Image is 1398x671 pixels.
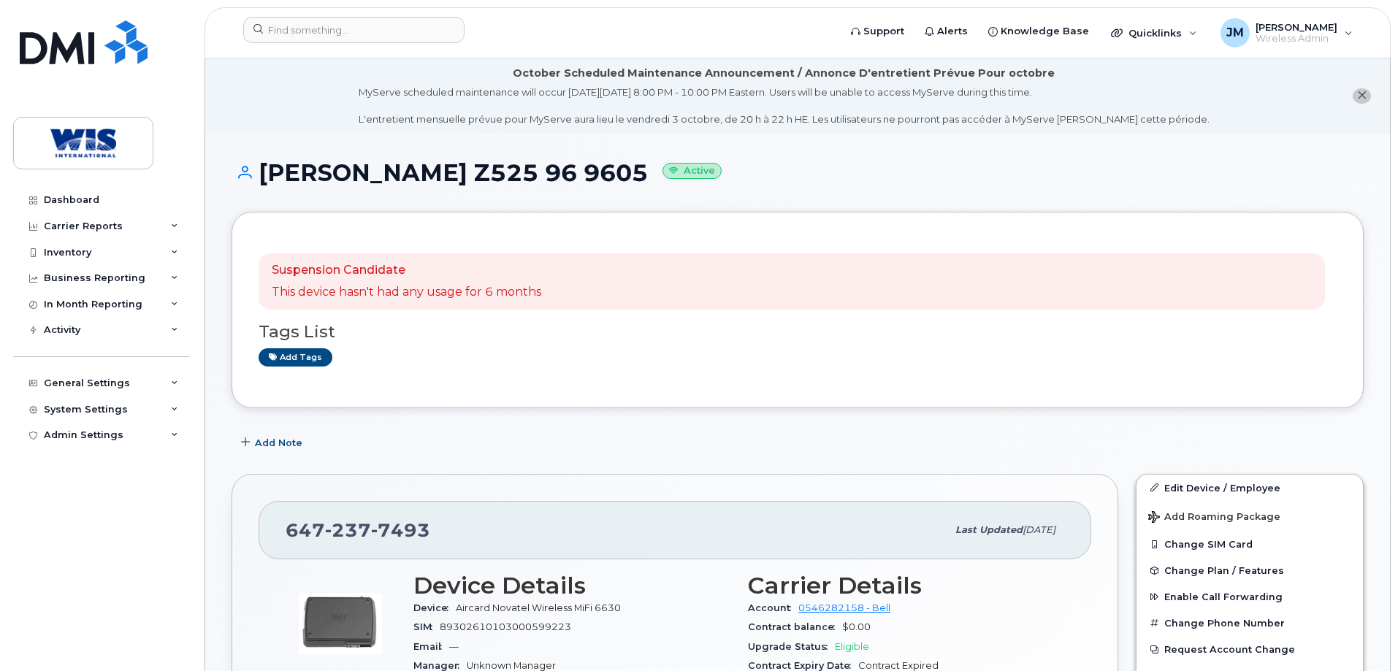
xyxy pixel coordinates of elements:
span: Add Roaming Package [1148,511,1280,525]
span: 647 [286,519,430,541]
span: Account [748,602,798,613]
button: Add Note [232,430,315,456]
button: Change Phone Number [1137,610,1363,636]
span: Email [413,641,449,652]
button: Enable Call Forwarding [1137,583,1363,610]
h1: [PERSON_NAME] Z525 96 9605 [232,160,1364,185]
span: 237 [325,519,371,541]
small: Active [662,163,722,180]
span: Last updated [955,524,1023,535]
span: Contract Expiry Date [748,660,858,671]
span: Contract balance [748,621,842,632]
span: 7493 [371,519,430,541]
button: Request Account Change [1137,636,1363,662]
p: This device hasn't had any usage for 6 months [272,284,541,301]
button: Change SIM Card [1137,531,1363,557]
span: — [449,641,459,652]
h3: Tags List [259,323,1337,341]
span: [DATE] [1023,524,1055,535]
span: Add Note [255,436,302,450]
span: Enable Call Forwarding [1164,591,1283,602]
img: image20231002-3703462-slgvy1.jpeg [297,580,384,667]
span: Contract Expired [858,660,939,671]
p: Suspension Candidate [272,262,541,279]
span: Manager [413,660,467,671]
h3: Carrier Details [748,572,1065,599]
span: Eligible [835,641,869,652]
span: Unknown Manager [467,660,556,671]
span: SIM [413,621,440,632]
button: Add Roaming Package [1137,501,1363,531]
span: Device [413,602,456,613]
span: Change Plan / Features [1164,565,1284,576]
span: $0.00 [842,621,871,632]
a: 0546282158 - Bell [798,602,890,613]
a: Add tags [259,348,332,367]
a: Edit Device / Employee [1137,475,1363,501]
button: Change Plan / Features [1137,557,1363,583]
h3: Device Details [413,572,730,599]
div: MyServe scheduled maintenance will occur [DATE][DATE] 8:00 PM - 10:00 PM Eastern. Users will be u... [359,85,1210,126]
button: close notification [1353,88,1371,104]
span: Upgrade Status [748,641,835,652]
div: October Scheduled Maintenance Announcement / Annonce D'entretient Prévue Pour octobre [513,66,1055,81]
span: Aircard Novatel Wireless MiFi 6630 [456,602,621,613]
span: 89302610103000599223 [440,621,571,632]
